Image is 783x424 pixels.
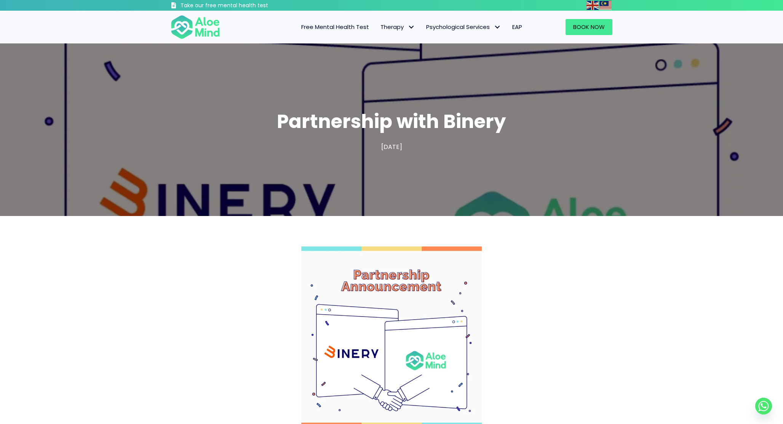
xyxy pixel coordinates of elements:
[171,14,220,40] img: Aloe mind Logo
[573,23,605,31] span: Book Now
[599,1,612,10] a: Malay
[277,108,506,135] span: Partnership with Binery
[599,1,612,10] img: ms
[380,23,415,31] span: Therapy
[181,2,309,10] h3: Take our free mental health test
[566,19,612,35] a: Book Now
[296,19,375,35] a: Free Mental Health Test
[301,23,369,31] span: Free Mental Health Test
[492,22,503,33] span: Psychological Services: submenu
[507,19,528,35] a: EAP
[426,23,501,31] span: Psychological Services
[230,19,528,35] nav: Menu
[381,142,402,151] span: [DATE]
[171,2,309,11] a: Take our free mental health test
[406,22,417,33] span: Therapy: submenu
[512,23,522,31] span: EAP
[586,1,599,10] img: en
[755,398,772,414] a: Whatsapp
[375,19,420,35] a: TherapyTherapy: submenu
[586,1,599,10] a: English
[420,19,507,35] a: Psychological ServicesPsychological Services: submenu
